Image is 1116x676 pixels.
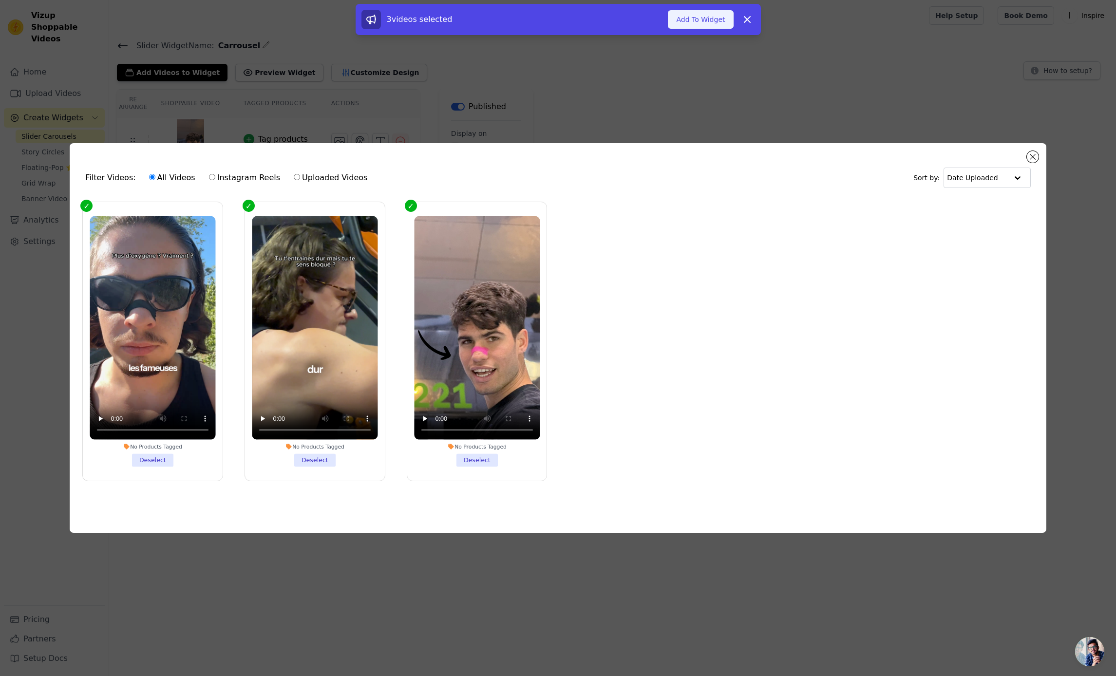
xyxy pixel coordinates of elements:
div: Sort by: [913,168,1031,188]
div: No Products Tagged [90,443,216,450]
div: Filter Videos: [85,167,373,189]
label: Uploaded Videos [293,171,368,184]
div: No Products Tagged [414,443,540,450]
label: All Videos [149,171,196,184]
span: 3 videos selected [387,15,453,24]
div: Ouvrir le chat [1075,637,1104,666]
label: Instagram Reels [208,171,281,184]
div: No Products Tagged [252,443,378,450]
button: Close modal [1027,151,1039,163]
button: Add To Widget [668,10,733,29]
